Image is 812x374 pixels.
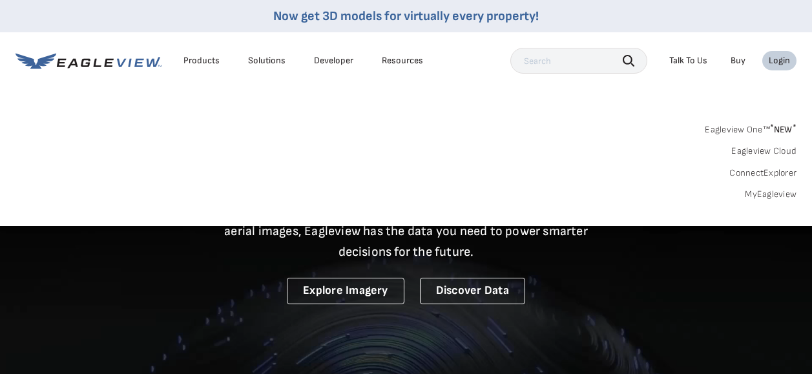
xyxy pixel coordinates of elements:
a: Explore Imagery [287,278,404,304]
div: Login [769,55,790,67]
input: Search [510,48,647,74]
a: Developer [314,55,353,67]
a: Eagleview One™*NEW* [705,120,796,135]
div: Resources [382,55,423,67]
a: Discover Data [420,278,525,304]
a: Now get 3D models for virtually every property! [273,8,539,24]
div: Solutions [248,55,286,67]
a: Buy [731,55,745,67]
p: A new era starts here. Built on more than 3.5 billion high-resolution aerial images, Eagleview ha... [209,200,604,262]
a: MyEagleview [745,189,796,200]
div: Talk To Us [669,55,707,67]
span: NEW [770,124,796,135]
a: Eagleview Cloud [731,145,796,157]
div: Products [183,55,220,67]
a: ConnectExplorer [729,167,796,179]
